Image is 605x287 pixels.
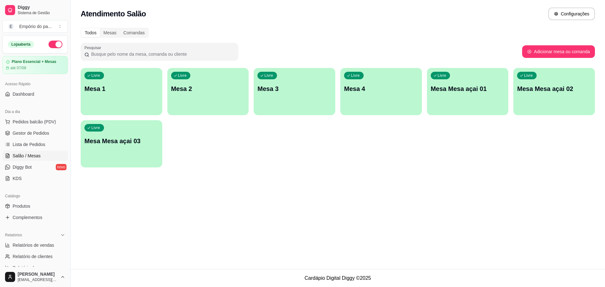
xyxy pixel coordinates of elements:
[254,68,335,115] button: LivreMesa 3
[49,41,62,48] button: Alterar Status
[3,117,68,127] button: Pedidos balcão (PDV)
[548,8,595,20] button: Configurações
[438,73,447,78] p: Livre
[12,59,56,64] article: Plano Essencial + Mesas
[13,214,42,221] span: Complementos
[3,212,68,222] a: Complementos
[513,68,595,115] button: LivreMesa Mesa açai 02
[3,3,68,18] a: DiggySistema de Gestão
[13,164,32,170] span: Diggy Bot
[3,201,68,211] a: Produtos
[344,84,418,93] p: Mesa 4
[91,73,100,78] p: Livre
[171,84,245,93] p: Mesa 2
[13,242,54,248] span: Relatórios de vendas
[3,240,68,250] a: Relatórios de vendas
[13,119,56,125] span: Pedidos balcão (PDV)
[3,269,68,284] button: [PERSON_NAME][EMAIL_ADDRESS][DOMAIN_NAME]
[264,73,273,78] p: Livre
[100,28,120,37] div: Mesas
[120,28,148,37] div: Comandas
[81,9,146,19] h2: Atendimento Salão
[13,91,34,97] span: Dashboard
[3,89,68,99] a: Dashboard
[3,79,68,89] div: Acesso Rápido
[340,68,422,115] button: LivreMesa 4
[3,20,68,33] button: Select a team
[3,263,68,273] a: Relatório de mesas
[3,107,68,117] div: Dia a dia
[8,41,34,48] div: Loja aberta
[3,191,68,201] div: Catálogo
[427,68,509,115] button: LivreMesa Mesa açai 01
[10,65,26,70] article: até 07/09
[522,45,595,58] button: Adicionar mesa ou comanda
[13,141,45,148] span: Lista de Pedidos
[178,73,187,78] p: Livre
[3,56,68,74] a: Plano Essencial + Mesasaté 07/09
[18,272,58,277] span: [PERSON_NAME]
[5,233,22,238] span: Relatórios
[89,51,234,57] input: Pesquisar
[13,130,49,136] span: Gestor de Pedidos
[91,125,100,130] p: Livre
[81,28,100,37] div: Todos
[84,45,103,50] label: Pesquisar
[81,120,162,167] button: LivreMesa Mesa açai 03
[13,265,51,271] span: Relatório de mesas
[517,84,591,93] p: Mesa Mesa açai 02
[13,153,41,159] span: Salão / Mesas
[18,10,65,15] span: Sistema de Gestão
[13,253,53,260] span: Relatório de clientes
[3,173,68,183] a: KDS
[3,139,68,149] a: Lista de Pedidos
[524,73,533,78] p: Livre
[3,151,68,161] a: Salão / Mesas
[19,23,52,30] div: Empório do pa ...
[71,269,605,287] footer: Cardápio Digital Diggy © 2025
[351,73,360,78] p: Livre
[3,251,68,262] a: Relatório de clientes
[3,128,68,138] a: Gestor de Pedidos
[84,84,158,93] p: Mesa 1
[18,277,58,282] span: [EMAIL_ADDRESS][DOMAIN_NAME]
[167,68,249,115] button: LivreMesa 2
[431,84,505,93] p: Mesa Mesa açai 01
[13,175,22,182] span: KDS
[13,203,30,209] span: Produtos
[3,162,68,172] a: Diggy Botnovo
[8,23,14,30] span: E
[81,68,162,115] button: LivreMesa 1
[257,84,331,93] p: Mesa 3
[84,137,158,145] p: Mesa Mesa açai 03
[18,5,65,10] span: Diggy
